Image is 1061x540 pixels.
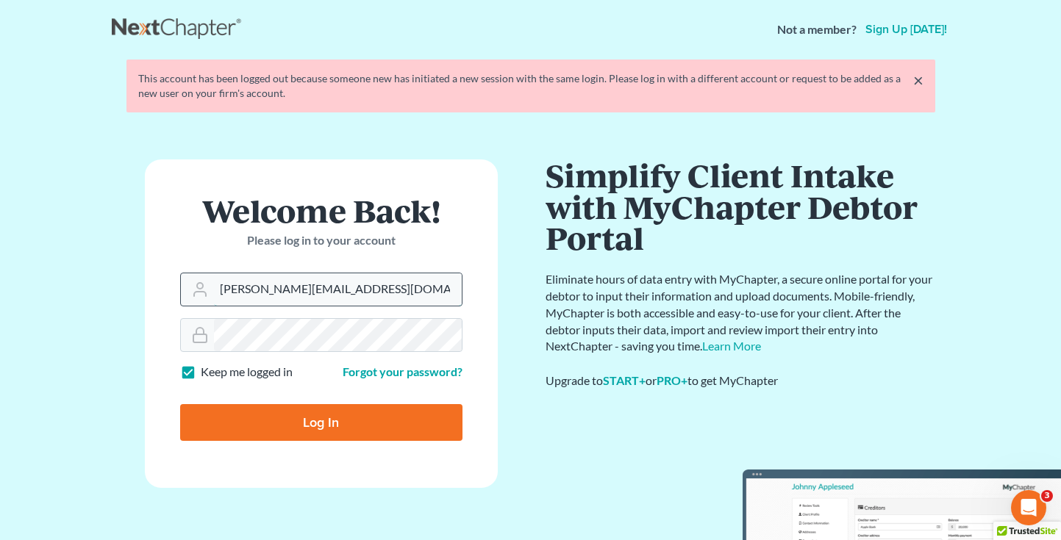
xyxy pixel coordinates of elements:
input: Log In [180,404,462,441]
iframe: Intercom live chat [1011,490,1046,525]
a: PRO+ [657,373,687,387]
h1: Welcome Back! [180,195,462,226]
strong: Not a member? [777,21,857,38]
a: Sign up [DATE]! [862,24,950,35]
input: Email Address [214,273,462,306]
a: × [913,71,924,89]
div: This account has been logged out because someone new has initiated a new session with the same lo... [138,71,924,101]
a: Learn More [702,339,761,353]
h1: Simplify Client Intake with MyChapter Debtor Portal [546,159,935,253]
p: Please log in to your account [180,232,462,249]
a: Forgot your password? [343,364,462,378]
span: 3 [1041,490,1053,502]
label: Keep me logged in [201,364,293,381]
div: Upgrade to or to get MyChapter [546,372,935,389]
a: START+ [603,373,646,387]
p: Eliminate hours of data entry with MyChapter, a secure online portal for your debtor to input the... [546,271,935,355]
